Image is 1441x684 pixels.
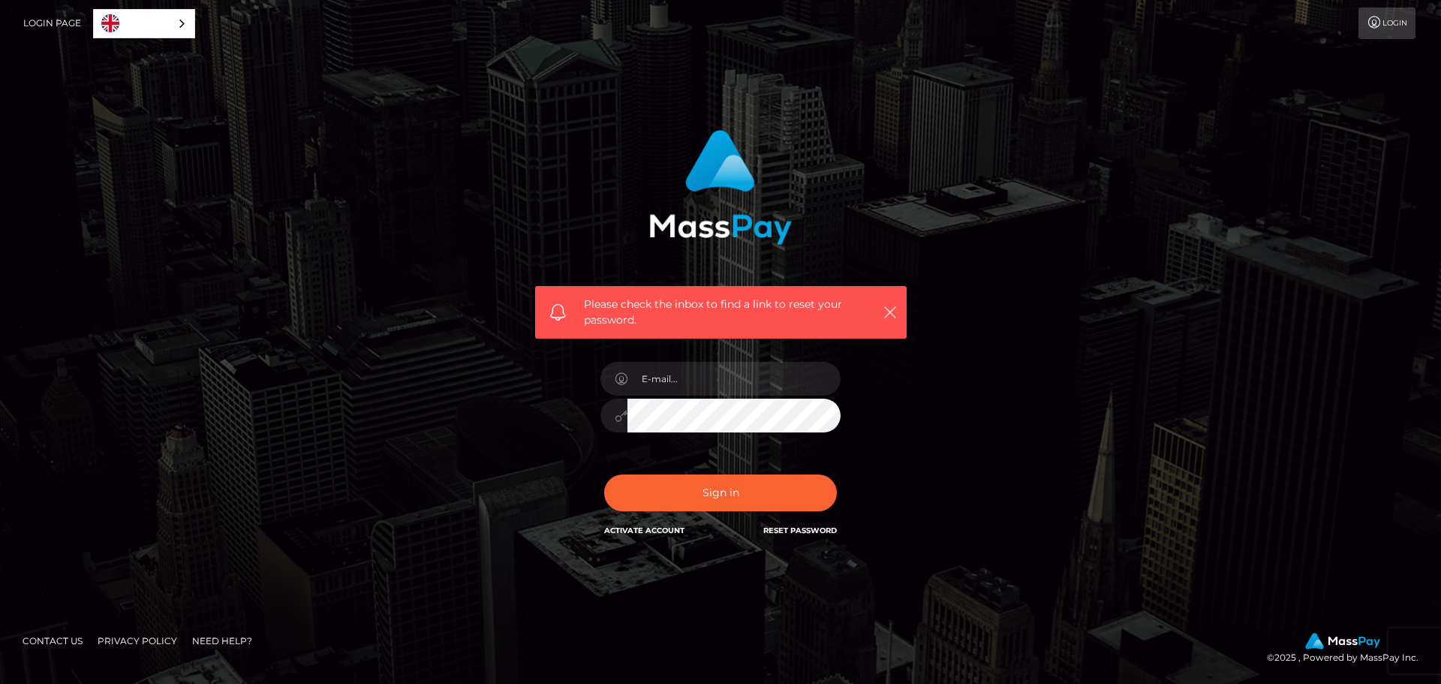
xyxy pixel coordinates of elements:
[604,475,837,511] button: Sign in
[1358,8,1415,39] a: Login
[94,10,194,38] a: English
[649,130,792,245] img: MassPay Login
[23,8,81,39] a: Login Page
[627,362,841,396] input: E-mail...
[763,526,837,535] a: Reset Password
[604,526,684,535] a: Activate Account
[93,9,195,38] div: Language
[93,9,195,38] aside: Language selected: English
[1267,633,1430,666] div: © 2025 , Powered by MassPay Inc.
[584,297,858,328] span: Please check the inbox to find a link to reset your password.
[17,629,89,652] a: Contact Us
[1305,633,1380,649] img: MassPay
